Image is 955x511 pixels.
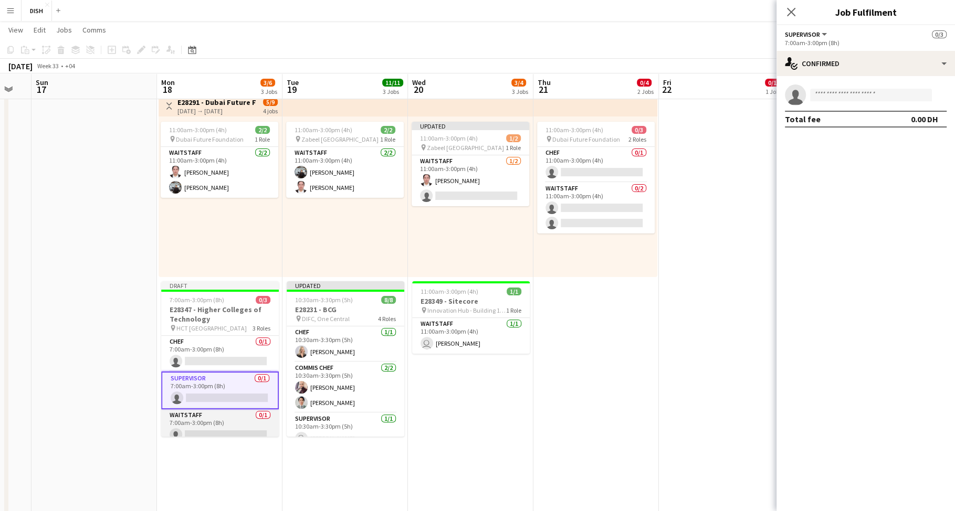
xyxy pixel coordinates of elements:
span: Jobs [56,25,72,35]
h3: E28349 - Sitecore [412,296,530,306]
app-card-role: Waitstaff0/17:00am-3:00pm (8h) [161,409,279,445]
span: 1/2 [506,134,521,142]
span: DIFC, One Central [302,315,350,323]
app-job-card: Updated11:00am-3:00pm (4h)1/2 Zabeel [GEOGRAPHIC_DATA]1 RoleWaitstaff1/211:00am-3:00pm (4h)[PERSO... [412,122,529,206]
div: [DATE] → [DATE] [177,107,256,115]
div: 4 jobs [263,106,278,115]
span: 21 [536,83,551,95]
app-card-role: Supervisor0/17:00am-3:00pm (8h) [161,371,279,409]
span: 22 [662,83,671,95]
span: Edit [34,25,46,35]
div: Updated [287,281,404,290]
span: 4 Roles [378,315,396,323]
span: 2/2 [255,126,270,134]
h3: E28347 - Higher Colleges of Technology [161,305,279,324]
a: Edit [29,23,50,37]
span: 0/1 [765,79,780,87]
span: 11:00am-3:00pm (4h) [421,288,478,295]
app-card-role: Waitstaff2/211:00am-3:00pm (4h)[PERSON_NAME][PERSON_NAME] [161,147,278,198]
div: 3 Jobs [261,88,277,95]
button: Supervisor [785,30,828,38]
span: Supervisor [785,30,820,38]
span: 1 Role [506,144,521,152]
span: 1 Role [380,135,395,143]
app-job-card: 11:00am-3:00pm (4h)2/2 Zabeel [GEOGRAPHIC_DATA]1 RoleWaitstaff2/211:00am-3:00pm (4h)[PERSON_NAME]... [286,122,404,198]
app-card-role: Supervisor1/110:30am-3:30pm (5h)[PERSON_NAME] [287,413,404,449]
span: View [8,25,23,35]
app-job-card: 11:00am-3:00pm (4h)2/2 Dubai Future Foundation1 RoleWaitstaff2/211:00am-3:00pm (4h)[PERSON_NAME][... [161,122,278,198]
span: 17 [34,83,48,95]
div: 0.00 DH [911,114,938,124]
span: Dubai Future Foundation [552,135,620,143]
span: 11:00am-3:00pm (4h) [420,134,478,142]
span: Week 33 [35,62,61,70]
h3: E28231 - BCG [287,305,404,314]
span: Tue [287,78,299,87]
span: 20 [411,83,426,95]
span: 11:00am-3:00pm (4h) [545,126,603,134]
app-card-role: Chef0/111:00am-3:00pm (4h) [537,147,655,183]
app-job-card: 11:00am-3:00pm (4h)1/1E28349 - Sitecore Innovation Hub - Building 1, 35X7+R7V - Al Falak [GEOGRAP... [412,281,530,354]
span: 1/1 [507,288,521,295]
span: 19 [285,83,299,95]
span: 1 Role [506,306,521,314]
div: Confirmed [776,51,955,76]
span: 5/9 [263,98,278,106]
h3: E28291 - Dubai Future Foundation [177,98,256,107]
app-card-role: Waitstaff1/211:00am-3:00pm (4h)[PERSON_NAME] [412,155,529,206]
button: DISH [22,1,52,21]
span: Zabeel [GEOGRAPHIC_DATA] [301,135,379,143]
div: Total fee [785,114,821,124]
div: 3 Jobs [512,88,528,95]
span: Thu [538,78,551,87]
div: 7:00am-3:00pm (8h) [785,39,947,47]
app-card-role: Chef0/17:00am-3:00pm (8h) [161,336,279,371]
app-job-card: Draft7:00am-3:00pm (8h)0/3E28347 - Higher Colleges of Technology HCT [GEOGRAPHIC_DATA]3 RolesChef... [161,281,279,437]
div: 11:00am-3:00pm (4h)0/3 Dubai Future Foundation2 RolesChef0/111:00am-3:00pm (4h) Waitstaff0/211:00... [537,122,655,233]
span: 11/11 [382,79,403,87]
app-card-role: Chef1/110:30am-3:30pm (5h)[PERSON_NAME] [287,326,404,362]
span: 11:00am-3:00pm (4h) [169,126,227,134]
div: Updated [412,122,529,130]
div: 3 Jobs [383,88,403,95]
span: 3/6 [260,79,275,87]
span: HCT [GEOGRAPHIC_DATA] [176,324,247,332]
div: [DATE] [8,61,33,71]
span: Innovation Hub - Building 1, 35X7+R7V - Al Falak [GEOGRAPHIC_DATA] - [GEOGRAPHIC_DATA] Internet C... [427,306,506,314]
span: 0/4 [637,79,652,87]
span: 0/3 [632,126,646,134]
div: 1 Job [765,88,779,95]
span: 2 Roles [628,135,646,143]
span: 0/3 [256,296,270,304]
div: Draft [161,281,279,290]
app-card-role: Waitstaff2/211:00am-3:00pm (4h)[PERSON_NAME][PERSON_NAME] [286,147,404,198]
span: Zabeel [GEOGRAPHIC_DATA] [427,144,504,152]
a: Jobs [52,23,76,37]
a: Comms [78,23,110,37]
span: Comms [82,25,106,35]
div: 2 Jobs [637,88,654,95]
span: Dubai Future Foundation [176,135,244,143]
app-card-role: Waitstaff1/111:00am-3:00pm (4h) [PERSON_NAME] [412,318,530,354]
app-job-card: Updated10:30am-3:30pm (5h)8/8E28231 - BCG DIFC, One Central4 RolesChef1/110:30am-3:30pm (5h)[PERS... [287,281,404,437]
span: 2/2 [381,126,395,134]
span: Wed [412,78,426,87]
a: View [4,23,27,37]
span: Sun [36,78,48,87]
span: 3/4 [511,79,526,87]
span: 7:00am-3:00pm (8h) [170,296,224,304]
h3: Job Fulfilment [776,5,955,19]
div: +04 [65,62,75,70]
span: Fri [663,78,671,87]
span: 18 [160,83,175,95]
span: Mon [161,78,175,87]
app-card-role: Commis Chef2/210:30am-3:30pm (5h)[PERSON_NAME][PERSON_NAME] [287,362,404,413]
span: 10:30am-3:30pm (5h) [295,296,353,304]
span: 0/3 [932,30,947,38]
